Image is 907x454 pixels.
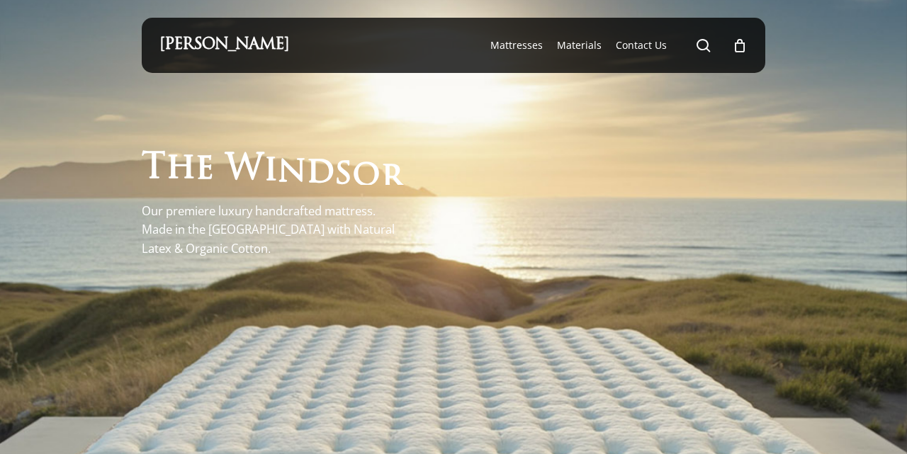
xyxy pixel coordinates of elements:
span: o [352,159,381,194]
nav: Main Menu [483,18,748,73]
span: s [334,158,352,193]
a: Cart [732,38,748,53]
span: r [381,161,404,195]
a: Contact Us [616,38,667,52]
span: T [142,152,166,186]
span: W [225,154,264,188]
h1: The Windsor [142,150,404,185]
span: n [278,155,306,190]
a: Materials [557,38,602,52]
span: h [166,152,196,187]
span: d [306,157,334,191]
p: Our premiere luxury handcrafted mattress. Made in the [GEOGRAPHIC_DATA] with Natural Latex & Orga... [142,202,404,259]
span: e [196,153,214,188]
a: [PERSON_NAME] [159,38,289,53]
a: Mattresses [490,38,543,52]
span: i [264,154,278,189]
